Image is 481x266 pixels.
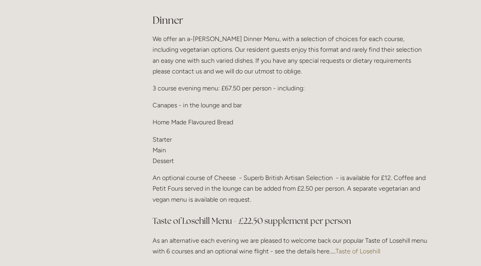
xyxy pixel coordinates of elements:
p: Home Made Flavoured Bread [153,117,430,127]
a: Taste of Losehill [336,247,380,255]
p: An optional course of Cheese - Superb British Artisan Selection - is available for £12. Coffee an... [153,172,430,205]
p: As an alternative each evening we are pleased to welcome back our popular Taste of Losehill menu ... [153,235,430,257]
p: Canapes - in the lounge and bar [153,100,430,111]
p: Starter Main Dessert [153,134,430,167]
p: We offer an a-[PERSON_NAME] Dinner Menu, with a selection of choices for each course, including v... [153,34,430,77]
h2: Dinner [153,13,430,27]
p: 3 course evening menu: £67.50 per person - including: [153,83,430,94]
h3: Taste of Losehill Menu - £22.50 supplement per person [153,213,430,229]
